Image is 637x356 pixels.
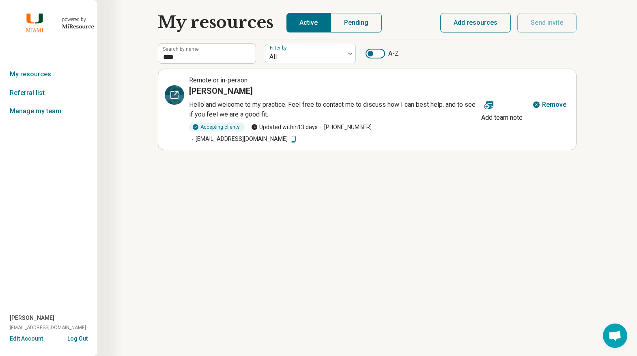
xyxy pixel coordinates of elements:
a: University of Miamipowered by [3,13,94,32]
button: Log Out [67,334,88,341]
button: Active [286,13,331,32]
div: Accepting clients [189,123,245,132]
p: Hello and welcome to my practice. Feel free to contact me to discuss how I can best help, and to ... [189,100,478,119]
h3: [PERSON_NAME] [189,85,253,97]
span: Remote or in-person [189,76,247,84]
span: Updated within 13 days [251,123,318,132]
button: Pending [331,13,382,32]
button: Remove [529,95,570,114]
h1: My resources [158,13,273,32]
span: [EMAIL_ADDRESS][DOMAIN_NAME] [10,324,86,331]
img: University of Miami [17,13,52,32]
div: powered by [62,16,94,23]
span: [PHONE_NUMBER] [318,123,372,132]
button: Send invite [517,13,577,32]
div: Open chat [603,324,627,348]
label: Search by name [163,47,199,52]
label: A-Z [366,49,399,58]
button: Add resources [440,13,511,32]
label: Filter by [270,45,288,51]
button: Add team note [478,95,526,124]
span: [EMAIL_ADDRESS][DOMAIN_NAME] [189,135,297,143]
button: Edit Account [10,334,43,343]
span: [PERSON_NAME] [10,314,54,322]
